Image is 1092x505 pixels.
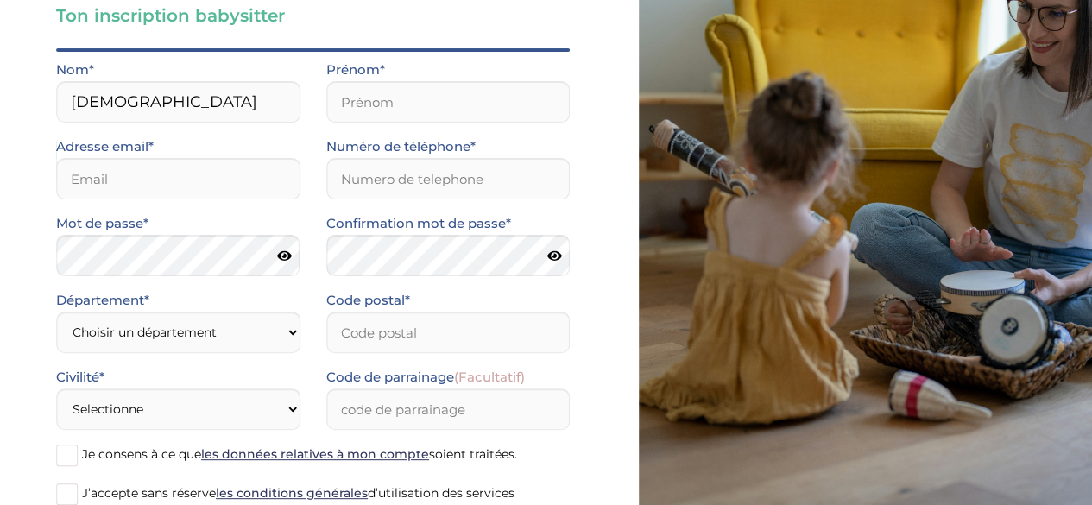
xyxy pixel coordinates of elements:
label: Confirmation mot de passe* [326,212,511,235]
a: les conditions générales [216,485,368,501]
label: Prénom* [326,59,385,81]
a: les données relatives à mon compte [201,446,429,462]
label: Code de parrainage [326,366,525,388]
input: code de parrainage [326,388,571,430]
label: Civilité* [56,366,104,388]
input: Numero de telephone [326,158,571,199]
input: Nom [56,81,300,123]
label: Adresse email* [56,136,154,158]
input: Prénom [326,81,571,123]
span: (Facultatif) [454,369,525,385]
label: Code postal* [326,289,410,312]
label: Département* [56,289,149,312]
h3: Ton inscription babysitter [56,3,570,28]
label: Numéro de téléphone* [326,136,476,158]
input: Email [56,158,300,199]
span: Je consens à ce que soient traitées. [82,446,517,462]
input: Code postal [326,312,571,353]
label: Mot de passe* [56,212,148,235]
